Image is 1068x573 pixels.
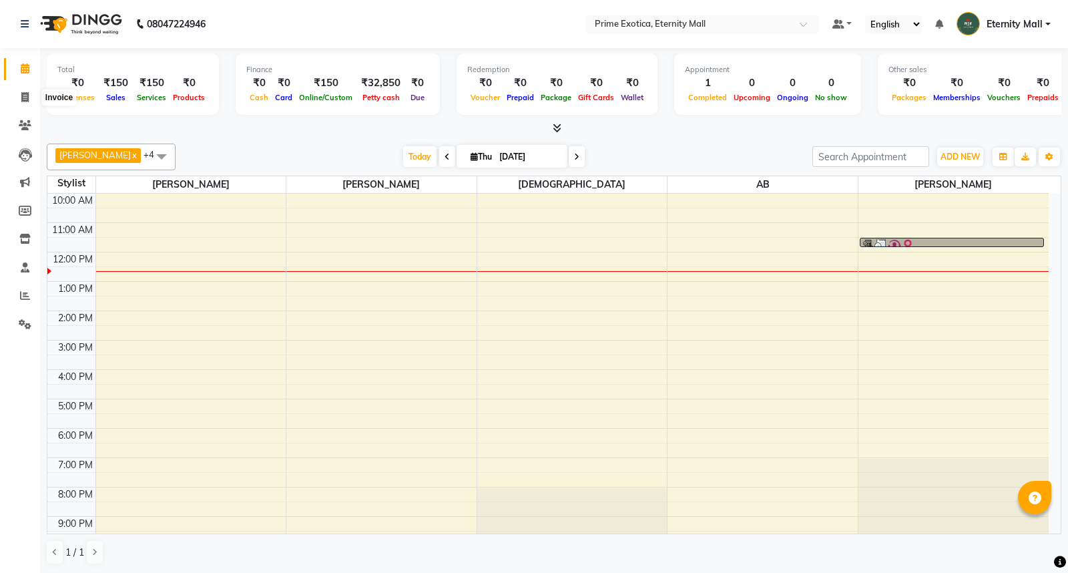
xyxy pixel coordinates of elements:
[685,93,730,102] span: Completed
[537,93,575,102] span: Package
[246,64,429,75] div: Finance
[49,223,95,237] div: 11:00 AM
[987,17,1043,31] span: Eternity Mall
[617,75,647,91] div: ₹0
[65,546,84,560] span: 1 / 1
[477,176,667,193] span: [DEMOGRAPHIC_DATA]
[50,252,95,266] div: 12:00 PM
[57,64,208,75] div: Total
[685,64,850,75] div: Appointment
[957,12,980,35] img: Eternity Mall
[170,93,208,102] span: Products
[774,93,812,102] span: Ongoing
[49,194,95,208] div: 10:00 AM
[55,311,95,325] div: 2:00 PM
[147,5,206,43] b: 08047224946
[495,147,562,167] input: 2025-09-04
[1024,93,1062,102] span: Prepaids
[131,150,137,160] a: x
[246,75,272,91] div: ₹0
[930,75,984,91] div: ₹0
[503,93,537,102] span: Prepaid
[55,399,95,413] div: 5:00 PM
[57,75,98,91] div: ₹0
[98,75,133,91] div: ₹150
[467,75,503,91] div: ₹0
[55,282,95,296] div: 1:00 PM
[984,93,1024,102] span: Vouchers
[133,75,170,91] div: ₹150
[812,93,850,102] span: No show
[467,93,503,102] span: Voucher
[47,176,95,190] div: Stylist
[356,75,406,91] div: ₹32,850
[537,75,575,91] div: ₹0
[575,75,617,91] div: ₹0
[888,93,930,102] span: Packages
[296,93,356,102] span: Online/Custom
[730,75,774,91] div: 0
[984,75,1024,91] div: ₹0
[272,93,296,102] span: Card
[133,93,170,102] span: Services
[170,75,208,91] div: ₹0
[55,517,95,531] div: 9:00 PM
[272,75,296,91] div: ₹0
[246,93,272,102] span: Cash
[685,75,730,91] div: 1
[34,5,125,43] img: logo
[667,176,858,193] span: AB
[55,429,95,443] div: 6:00 PM
[812,75,850,91] div: 0
[359,93,403,102] span: Petty cash
[55,370,95,384] div: 4:00 PM
[888,75,930,91] div: ₹0
[930,93,984,102] span: Memberships
[407,93,428,102] span: Due
[774,75,812,91] div: 0
[617,93,647,102] span: Wallet
[1012,520,1055,560] iframe: chat widget
[467,64,647,75] div: Redemption
[1024,75,1062,91] div: ₹0
[286,176,477,193] span: [PERSON_NAME]
[103,93,129,102] span: Sales
[467,152,495,162] span: Thu
[730,93,774,102] span: Upcoming
[575,93,617,102] span: Gift Cards
[296,75,356,91] div: ₹150
[937,148,983,166] button: ADD NEW
[59,150,131,160] span: [PERSON_NAME]
[941,152,980,162] span: ADD NEW
[860,238,1043,246] div: mantsha, TK01, 11:30 AM-11:45 AM, Threading - Eye Brow/Jawline/Chin/Forehead/Upper Lip (Each)
[42,89,76,106] div: Invoice
[55,341,95,355] div: 3:00 PM
[406,75,429,91] div: ₹0
[812,146,929,167] input: Search Appointment
[144,149,164,160] span: +4
[96,176,286,193] span: [PERSON_NAME]
[403,146,437,167] span: Today
[858,176,1049,193] span: [PERSON_NAME]
[55,458,95,472] div: 7:00 PM
[503,75,537,91] div: ₹0
[55,488,95,502] div: 8:00 PM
